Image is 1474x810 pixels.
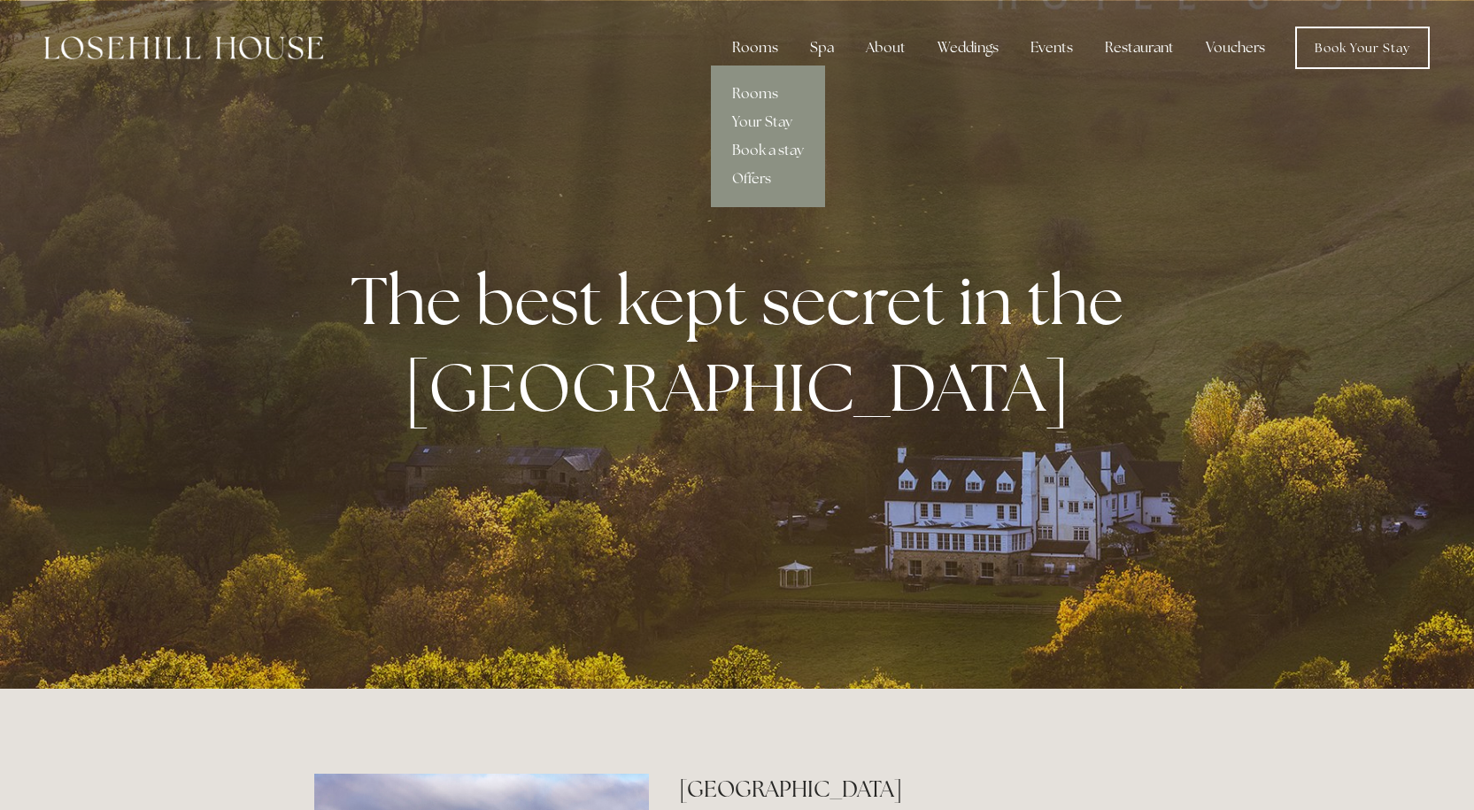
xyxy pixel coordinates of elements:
a: Book Your Stay [1295,27,1430,69]
a: Book a stay [711,136,825,165]
div: Spa [796,30,848,66]
a: Rooms [711,80,825,108]
div: Events [1016,30,1087,66]
div: Rooms [718,30,792,66]
a: Vouchers [1192,30,1279,66]
div: Restaurant [1091,30,1188,66]
a: Offers [711,165,825,193]
img: Losehill House [44,36,323,59]
div: About [852,30,920,66]
h2: [GEOGRAPHIC_DATA] [679,774,1160,805]
div: Weddings [923,30,1013,66]
a: Your Stay [711,108,825,136]
strong: The best kept secret in the [GEOGRAPHIC_DATA] [351,257,1138,430]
